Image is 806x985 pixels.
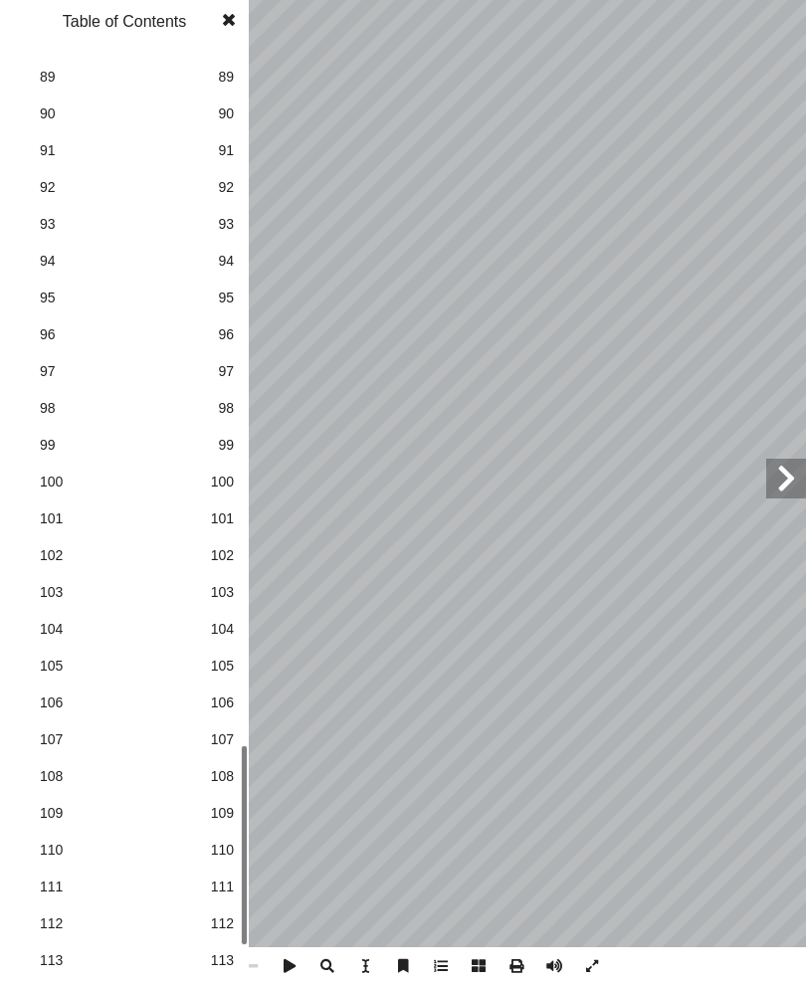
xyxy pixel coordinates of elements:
[218,251,234,272] span: 94
[40,251,209,272] span: 94
[40,766,209,787] span: 108
[40,840,209,861] span: 110
[218,214,234,235] span: 93
[40,435,209,456] span: 99
[40,877,209,897] span: 111
[233,947,271,985] span: Zoom out
[40,545,209,566] span: 102
[211,508,234,529] span: 101
[40,913,209,934] span: 112
[40,140,209,161] span: 91
[211,803,234,824] span: 109
[211,582,234,603] span: 103
[346,947,384,985] span: Select tool
[40,950,209,971] span: 113
[211,729,234,750] span: 107
[40,288,209,308] span: 95
[308,947,346,985] span: Search
[40,324,209,345] span: 96
[573,947,611,985] span: Toggle fullscreen
[384,947,422,985] span: Bookmark
[271,947,308,985] span: Autoplay
[211,545,234,566] span: 102
[40,656,209,677] span: 105
[40,103,209,124] span: 90
[40,214,209,235] span: 93
[460,947,498,985] span: Pages
[40,619,209,640] span: 104
[218,103,234,124] span: 90
[211,472,234,492] span: 100
[211,619,234,640] span: 104
[218,177,234,198] span: 92
[211,656,234,677] span: 105
[211,877,234,897] span: 111
[40,67,209,88] span: 89
[218,324,234,345] span: 96
[218,361,234,382] span: 97
[535,947,573,985] span: Sound
[218,398,234,419] span: 98
[211,692,234,713] span: 106
[218,140,234,161] span: 91
[40,692,209,713] span: 106
[211,840,234,861] span: 110
[40,508,209,529] span: 101
[211,950,234,971] span: 113
[40,398,209,419] span: 98
[422,947,460,985] span: Table of Contents
[498,947,535,985] span: Print
[218,435,234,456] span: 99
[40,729,209,750] span: 107
[40,177,209,198] span: 92
[211,766,234,787] span: 108
[40,803,209,824] span: 109
[218,288,234,308] span: 95
[211,913,234,934] span: 112
[40,582,209,603] span: 103
[40,361,209,382] span: 97
[218,67,234,88] span: 89
[40,472,209,492] span: 100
